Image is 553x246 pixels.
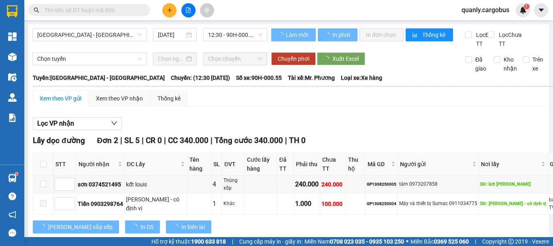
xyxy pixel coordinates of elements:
[8,113,17,122] img: solution-icon
[321,180,344,189] div: 240.000
[399,200,477,207] div: Máy và thiết bị Sumac 0911034775
[367,181,396,188] div: GP1308250005
[508,239,514,244] span: copyright
[406,240,408,243] span: ⚪️
[33,117,122,130] button: Lọc VP nhận
[525,4,528,9] span: 1
[125,220,160,233] button: In DS
[69,36,91,43] strong: Số ĐT :
[481,160,540,169] span: Nơi lấy
[53,153,77,175] th: STT
[8,53,17,61] img: warehouse-icon
[288,73,335,82] span: Tài xế: Mr. Phương
[26,35,61,42] span: 02838333222
[45,6,140,15] input: Tìm tên, số ĐT hoặc mã đơn
[69,45,94,53] strong: Địa chỉ:
[472,55,489,73] span: Đã giao
[142,136,144,145] span: |
[166,220,211,233] button: In biên lai
[146,136,162,145] span: CR 0
[277,153,294,175] th: Đã TT
[34,7,39,13] span: search
[126,180,186,189] div: kđt louis
[9,193,16,200] span: question-circle
[8,32,17,41] img: dashboard-icon
[6,9,65,22] span: 835 Giải Phóng -
[213,199,221,209] div: 1
[346,153,366,175] th: Thu hộ
[295,199,319,209] div: 1.000
[271,52,316,65] button: Chuyển phơi
[434,238,469,245] strong: 0369 525 060
[167,7,172,13] span: plus
[172,224,181,229] span: loading
[132,224,140,229] span: loading
[271,28,316,41] button: Làm mới
[480,181,547,188] div: DĐ: kđt [PERSON_NAME]
[366,194,398,214] td: GP1308250004
[473,30,494,48] span: Lọc Đã TT
[285,136,287,145] span: |
[33,220,119,233] button: [PERSON_NAME] sắp xếp
[7,5,17,17] img: logo-vxr
[359,28,404,41] button: In đơn chọn
[295,179,319,189] div: 240.000
[70,20,107,27] strong: Người nhận:
[289,136,306,145] span: TH 0
[318,28,357,41] button: In phơi
[8,174,17,182] img: warehouse-icon
[323,56,332,62] span: loading
[111,120,117,126] span: down
[286,30,309,39] span: Làm mới
[8,93,17,102] img: warehouse-icon
[480,200,547,207] div: DĐ: [PERSON_NAME] - có định vị
[187,153,211,175] th: Tên hàng
[181,222,205,231] span: In biên lai
[213,179,221,189] div: 4
[158,30,185,39] input: 13/08/2025
[239,237,302,246] span: Cung cấp máy in - giấy in:
[127,160,179,169] span: ĐC Lấy
[168,136,208,145] span: CC 340.000
[412,32,419,39] span: bar-chart
[124,136,140,145] span: SL 5
[529,55,547,73] span: Trên xe
[400,160,470,169] span: Người gửi
[367,201,396,207] div: GP1308250004
[93,36,125,43] span: 0949215093
[317,52,365,65] button: Xuất Excel
[6,35,61,42] strong: Số ĐT:
[200,3,214,17] button: aim
[278,32,285,38] span: loading
[151,237,226,246] span: Hỗ trợ kỹ thuật:
[245,153,277,175] th: Cước lấy hàng
[37,53,142,65] span: Chọn tuyến
[406,28,453,41] button: bar-chartThống kê
[455,5,516,15] span: quanly.cargobus
[69,20,127,34] span: Thanh lịch
[519,6,527,14] img: icon-new-feature
[399,180,477,188] div: tám 0973207858
[97,136,119,145] span: Đơn 2
[78,180,123,189] div: sơn 0374521495
[500,55,520,73] span: Kho nhận
[171,73,230,82] span: Chuyến: (12:30 [DATE])
[126,195,186,213] div: [PERSON_NAME] - có định vị
[164,136,166,145] span: |
[422,30,447,39] span: Thống kê
[96,94,143,103] div: Xem theo VP nhận
[39,224,48,229] span: loading
[320,153,346,175] th: Chưa TT
[368,160,389,169] span: Mã GD
[223,177,243,192] div: Thùng xốp
[79,160,116,169] span: Người nhận
[69,45,131,62] span: Cty Tonghe KCN Châu sơn PL
[81,9,123,15] span: dia-chi-vp-nhan] -
[9,211,16,218] span: notification
[185,7,191,13] span: file-add
[191,238,226,245] strong: 1900 633 818
[37,118,74,128] span: Lọc VP nhận
[204,7,210,13] span: aim
[236,73,282,82] span: Số xe: 90H-000.55
[524,4,530,9] sup: 1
